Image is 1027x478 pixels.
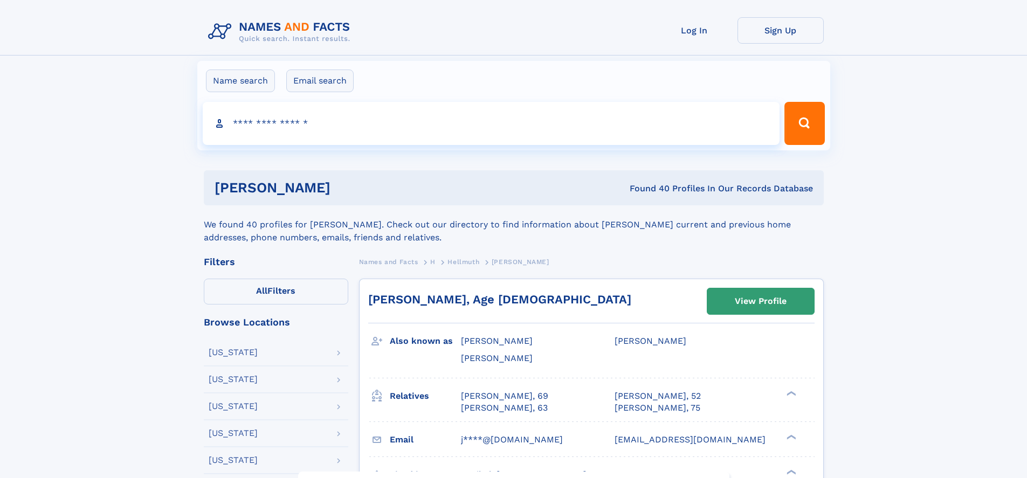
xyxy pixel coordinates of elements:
div: ❯ [784,468,797,475]
a: Hellmuth [447,255,479,268]
input: search input [203,102,780,145]
div: [US_STATE] [209,456,258,465]
div: View Profile [735,289,787,314]
span: All [256,286,267,296]
a: [PERSON_NAME], 69 [461,390,548,402]
label: Filters [204,279,348,304]
div: [US_STATE] [209,429,258,438]
span: [PERSON_NAME] [461,336,533,346]
a: [PERSON_NAME], 75 [615,402,700,414]
div: [US_STATE] [209,348,258,357]
h1: [PERSON_NAME] [215,181,480,195]
h3: Email [390,431,461,449]
h3: Relatives [390,387,461,405]
div: [US_STATE] [209,375,258,384]
a: [PERSON_NAME], 52 [615,390,701,402]
div: Browse Locations [204,317,348,327]
a: [PERSON_NAME], 63 [461,402,548,414]
a: Log In [651,17,737,44]
h3: Also known as [390,332,461,350]
div: Found 40 Profiles In Our Records Database [480,183,813,195]
a: Sign Up [737,17,824,44]
a: H [430,255,436,268]
span: [PERSON_NAME] [492,258,549,266]
span: H [430,258,436,266]
button: Search Button [784,102,824,145]
label: Name search [206,70,275,92]
span: [PERSON_NAME] [615,336,686,346]
span: Hellmuth [447,258,479,266]
div: Filters [204,257,348,267]
div: [US_STATE] [209,402,258,411]
span: [PERSON_NAME] [461,353,533,363]
div: ❯ [784,390,797,397]
a: View Profile [707,288,814,314]
span: [EMAIL_ADDRESS][DOMAIN_NAME] [615,434,766,445]
a: [PERSON_NAME], Age [DEMOGRAPHIC_DATA] [368,293,631,306]
div: We found 40 profiles for [PERSON_NAME]. Check out our directory to find information about [PERSON... [204,205,824,244]
img: Logo Names and Facts [204,17,359,46]
a: Names and Facts [359,255,418,268]
div: ❯ [784,433,797,440]
label: Email search [286,70,354,92]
